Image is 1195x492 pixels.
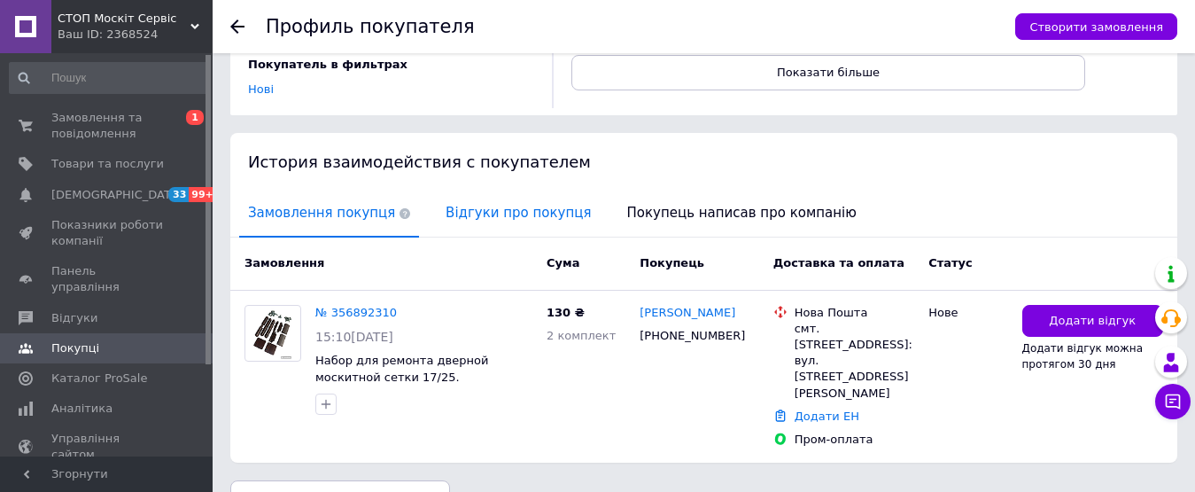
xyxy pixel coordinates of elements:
a: № 356892310 [315,306,397,319]
span: [DEMOGRAPHIC_DATA] [51,187,182,203]
button: Додати відгук [1022,305,1164,338]
span: Відгуки про покупця [437,191,600,236]
span: 130 ₴ [547,306,585,319]
span: Замовлення покупця [239,191,419,236]
span: Замовлення та повідомлення [51,110,164,142]
span: Покупці [51,340,99,356]
a: Нові [248,82,274,96]
div: Покупатель в фильтрах [248,57,530,73]
span: Cума [547,256,579,269]
div: Пром-оплата [795,432,915,448]
div: [PHONE_NUMBER] [636,324,745,348]
input: Пошук [9,62,209,94]
span: Додати відгук [1049,313,1136,330]
span: Покупець написав про компанію [618,191,865,236]
span: 33 [168,187,189,202]
span: 15:10[DATE] [315,330,393,344]
span: Статус [928,256,973,269]
a: [PERSON_NAME] [640,305,735,322]
button: Створити замовлення [1015,13,1177,40]
span: Покупець [640,256,704,269]
a: Набор для ремонта дверной москитной сетки 17/25. КОРИЧНЕВЫЙ цвет. [315,354,488,400]
span: Товари та послуги [51,156,164,172]
span: Управління сайтом [51,431,164,463]
span: Каталог ProSale [51,371,147,387]
div: Нова Пошта [795,305,915,321]
h1: Профиль покупателя [266,16,475,37]
div: смт. [STREET_ADDRESS]: вул. [STREET_ADDRESS][PERSON_NAME] [795,321,915,402]
span: Панель управління [51,263,164,295]
span: История взаимодействия с покупателем [248,152,591,171]
span: СТОП Москіт Сервіс [58,11,190,27]
img: Фото товару [252,306,294,361]
span: 99+ [189,187,218,202]
span: Аналітика [51,401,113,417]
span: Створити замовлення [1029,20,1163,34]
span: 1 [186,110,204,125]
div: Нове [928,305,1007,321]
span: Відгуки [51,310,97,326]
span: 2 комплект [547,329,616,342]
button: Чат з покупцем [1155,384,1191,419]
div: Ваш ID: 2368524 [58,27,213,43]
span: Додати відгук можна протягом 30 дня [1022,342,1144,371]
span: Показники роботи компанії [51,217,164,249]
span: Показати більше [777,66,880,79]
a: Додати ЕН [795,410,859,423]
span: Доставка та оплата [773,256,904,269]
button: Показати більше [571,55,1085,90]
span: Замовлення [244,256,324,269]
a: Фото товару [244,305,301,362]
div: Повернутися назад [230,20,244,34]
